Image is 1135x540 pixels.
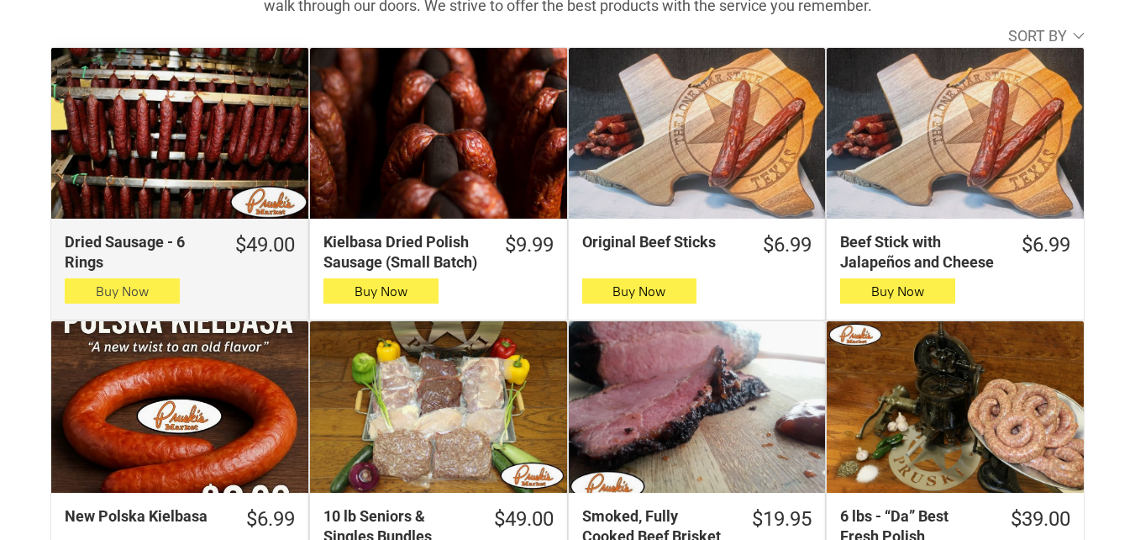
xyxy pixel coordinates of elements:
button: Buy Now [323,278,439,304]
button: Buy Now [840,278,955,304]
a: 6 lbs - “Da” Best Fresh Polish Wedding Sausage [827,321,1084,493]
span: Buy Now [871,283,924,299]
a: $49.00Dried Sausage - 6 Rings [51,232,308,272]
div: $6.99 [246,506,295,532]
a: $6.99Beef Stick with Jalapeños and Cheese [827,232,1084,272]
div: Beef Stick with Jalapeños and Cheese [840,232,998,272]
a: $6.99Original Beef Sticks [569,232,826,258]
span: Buy Now [96,283,149,299]
span: Buy Now [355,283,407,299]
div: $6.99 [1022,232,1070,258]
div: New Polska Kielbasa [65,506,223,526]
div: Original Beef Sticks [582,232,740,251]
div: $49.00 [494,506,554,532]
a: New Polska Kielbasa [51,321,308,493]
span: Buy Now [612,283,665,299]
a: Beef Stick with Jalapeños and Cheese [827,48,1084,220]
a: Kielbasa Dried Polish Sausage (Small Batch) [310,48,567,220]
a: $6.99New Polska Kielbasa [51,506,308,532]
div: $19.95 [752,506,812,532]
a: Smoked, Fully Cooked Beef Brisket [569,321,826,493]
a: 10 lb Seniors &amp; Singles Bundles [310,321,567,493]
a: Original Beef Sticks [569,48,826,220]
div: Dried Sausage - 6 Rings [65,232,212,272]
div: $6.99 [763,232,812,258]
button: Buy Now [582,278,697,304]
div: $9.99 [505,232,554,258]
div: $39.00 [1011,506,1070,532]
a: $9.99Kielbasa Dried Polish Sausage (Small Batch) [310,232,567,272]
a: Dried Sausage - 6 Rings [51,48,308,220]
button: Buy Now [65,278,180,304]
div: $49.00 [235,232,295,258]
div: Kielbasa Dried Polish Sausage (Small Batch) [323,232,481,272]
